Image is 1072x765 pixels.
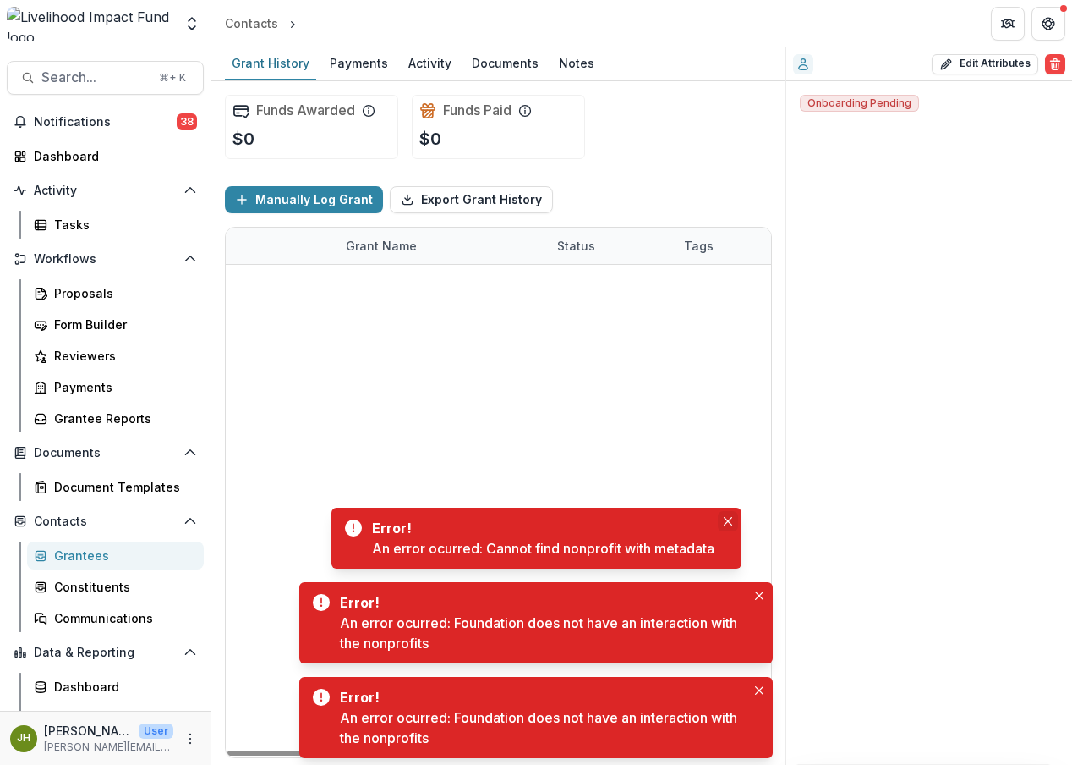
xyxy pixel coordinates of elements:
[27,604,204,632] a: Communications
[34,446,177,460] span: Documents
[54,709,190,727] div: Advanced Analytics
[932,54,1038,74] button: Edit Attributes
[54,478,190,496] div: Document Templates
[390,186,553,213] button: Export Grant History
[323,51,395,75] div: Payments
[54,609,190,627] div: Communications
[225,14,278,32] div: Contacts
[674,237,724,255] div: Tags
[54,547,190,564] div: Grantees
[340,592,739,613] div: Error!
[225,51,316,75] div: Grant History
[547,237,605,255] div: Status
[54,216,190,234] div: Tasks
[225,186,383,213] button: Manually Log Grant
[27,673,204,701] a: Dashboard
[7,439,204,466] button: Open Documents
[218,11,285,36] a: Contacts
[256,102,355,118] h2: Funds Awarded
[156,69,189,87] div: ⌘ + K
[323,47,395,80] a: Payments
[27,279,204,307] a: Proposals
[674,228,801,264] div: Tags
[7,508,204,535] button: Open Contacts
[718,511,738,531] button: Close
[547,228,674,264] div: Status
[7,245,204,272] button: Open Workflows
[7,639,204,666] button: Open Data & Reporting
[177,113,197,130] span: 38
[54,378,190,396] div: Payments
[34,646,177,660] span: Data & Reporting
[180,729,200,749] button: More
[372,518,708,538] div: Error!
[27,573,204,601] a: Constituents
[34,184,177,198] span: Activity
[218,11,314,36] nav: breadcrumb
[7,108,204,135] button: Notifications38
[749,586,769,606] button: Close
[34,115,177,129] span: Notifications
[27,373,204,401] a: Payments
[54,284,190,302] div: Proposals
[7,61,204,95] button: Search...
[27,473,204,501] a: Document Templates
[54,347,190,365] div: Reviewers
[34,515,177,529] span: Contacts
[443,102,511,118] h2: Funds Paid
[552,47,601,80] a: Notes
[34,252,177,267] span: Workflows
[27,342,204,370] a: Reviewers
[340,613,746,653] div: An error ocurred: Foundation does not have an interaction with the nonprofits
[41,69,149,85] span: Search...
[17,733,30,744] div: Jeremy Hockenstein
[54,316,190,333] div: Form Builder
[54,410,190,427] div: Grantee Reports
[27,311,204,338] a: Form Builder
[465,47,545,80] a: Documents
[552,51,601,75] div: Notes
[27,405,204,432] a: Grantee Reports
[336,228,547,264] div: Grant Name
[402,47,458,80] a: Activity
[232,126,254,151] p: $0
[749,680,769,701] button: Close
[139,724,173,739] p: User
[419,126,441,151] p: $0
[27,542,204,570] a: Grantees
[340,707,746,748] div: An error ocurred: Foundation does not have an interaction with the nonprofits
[336,237,427,255] div: Grant Name
[7,142,204,170] a: Dashboard
[372,538,714,559] div: An error ocurred: Cannot find nonprofit with metadata
[800,95,919,112] span: Onboarding Pending
[7,177,204,204] button: Open Activity
[180,7,204,41] button: Open entity switcher
[27,211,204,239] a: Tasks
[54,678,190,696] div: Dashboard
[340,687,739,707] div: Error!
[27,704,204,732] a: Advanced Analytics
[1031,7,1065,41] button: Get Help
[991,7,1025,41] button: Partners
[34,147,190,165] div: Dashboard
[465,51,545,75] div: Documents
[44,722,132,740] p: [PERSON_NAME]
[225,47,316,80] a: Grant History
[1045,54,1065,74] button: Delete
[44,740,173,755] p: [PERSON_NAME][EMAIL_ADDRESS][DOMAIN_NAME]
[402,51,458,75] div: Activity
[54,578,190,596] div: Constituents
[7,7,173,41] img: Livelihood Impact Fund logo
